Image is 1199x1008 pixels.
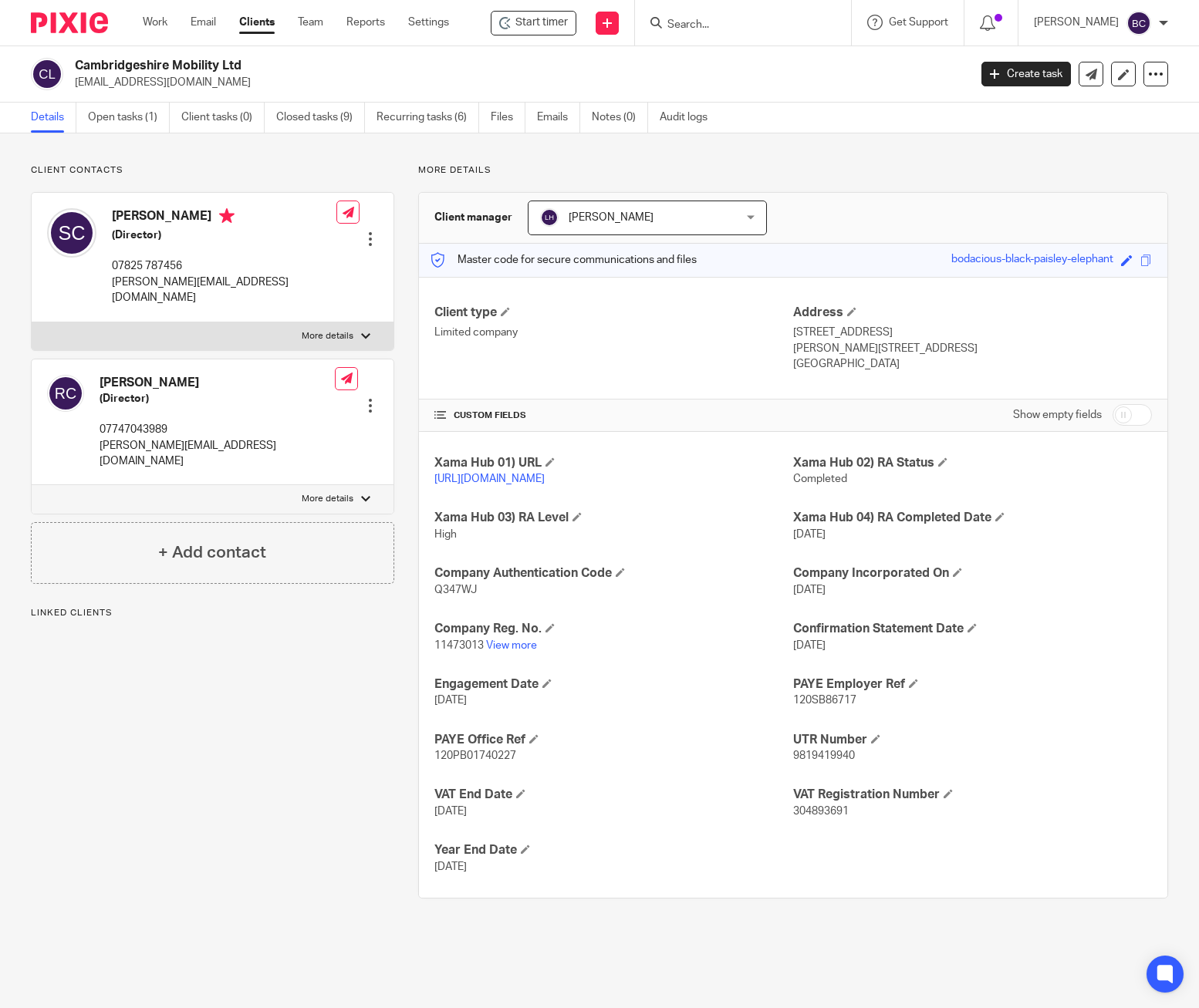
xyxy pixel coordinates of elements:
[31,58,63,90] img: svg%3E
[434,455,793,471] h4: Xama Hub 01) URL
[793,676,1152,693] h4: PAYE Employer Ref
[239,15,275,30] a: Clients
[434,585,477,595] span: Q347WJ
[143,15,167,30] a: Work
[346,15,385,30] a: Reports
[158,541,266,565] h4: + Add contact
[793,695,856,706] span: 120SB86717
[793,806,849,817] span: 304893691
[793,510,1152,526] h4: Xama Hub 04) RA Completed Date
[666,19,805,32] input: Search
[434,640,484,651] span: 11473013
[31,164,394,177] p: Client contacts
[793,325,1152,340] p: [STREET_ADDRESS]
[47,375,84,412] img: svg%3E
[75,75,958,90] p: [EMAIL_ADDRESS][DOMAIN_NAME]
[793,341,1152,356] p: [PERSON_NAME][STREET_ADDRESS]
[418,164,1168,177] p: More details
[112,228,336,243] h5: (Director)
[793,356,1152,372] p: [GEOGRAPHIC_DATA]
[31,607,394,619] p: Linked clients
[112,208,336,228] h4: [PERSON_NAME]
[434,806,467,817] span: [DATE]
[889,17,948,28] span: Get Support
[434,410,793,422] h4: CUSTOM FIELDS
[181,103,265,133] a: Client tasks (0)
[100,375,335,391] h4: [PERSON_NAME]
[434,305,793,321] h4: Client type
[569,212,654,223] span: [PERSON_NAME]
[100,438,335,470] p: [PERSON_NAME][EMAIL_ADDRESS][DOMAIN_NAME]
[1013,407,1102,423] label: Show empty fields
[434,510,793,526] h4: Xama Hub 03) RA Level
[434,861,467,872] span: [DATE]
[793,529,826,540] span: [DATE]
[434,695,467,706] span: [DATE]
[981,62,1071,86] a: Create task
[434,621,793,637] h4: Company Reg. No.
[112,258,336,274] p: 07825 787456
[112,275,336,306] p: [PERSON_NAME][EMAIL_ADDRESS][DOMAIN_NAME]
[793,787,1152,803] h4: VAT Registration Number
[793,750,855,761] span: 9819419940
[302,330,353,342] p: More details
[31,12,108,33] img: Pixie
[431,252,697,268] p: Master code for secure communications and files
[540,208,559,227] img: svg%3E
[75,58,782,74] h2: Cambridgeshire Mobility Ltd
[592,103,648,133] a: Notes (0)
[486,640,537,651] a: View more
[793,305,1152,321] h4: Address
[434,474,545,484] a: [URL][DOMAIN_NAME]
[793,474,847,484] span: Completed
[793,455,1152,471] h4: Xama Hub 02) RA Status
[219,208,235,224] i: Primary
[298,15,323,30] a: Team
[793,640,826,651] span: [DATE]
[515,15,568,31] span: Start timer
[434,787,793,803] h4: VAT End Date
[276,103,365,133] a: Closed tasks (9)
[434,325,793,340] p: Limited company
[793,621,1152,637] h4: Confirmation Statement Date
[793,565,1152,582] h4: Company Incorporated On
[191,15,216,30] a: Email
[408,15,449,30] a: Settings
[537,103,580,133] a: Emails
[434,565,793,582] h4: Company Authentication Code
[491,11,576,35] div: Cambridgeshire Mobility Ltd
[434,750,516,761] span: 120PB01740227
[434,676,793,693] h4: Engagement Date
[100,391,335,406] h5: (Director)
[1034,15,1119,30] p: [PERSON_NAME]
[793,732,1152,748] h4: UTR Number
[491,103,525,133] a: Files
[951,251,1113,269] div: bodacious-black-paisley-elephant
[88,103,170,133] a: Open tasks (1)
[31,103,76,133] a: Details
[434,529,457,540] span: High
[100,422,335,437] p: 07747043989
[434,732,793,748] h4: PAYE Office Ref
[302,493,353,505] p: More details
[793,585,826,595] span: [DATE]
[1126,11,1151,35] img: svg%3E
[377,103,479,133] a: Recurring tasks (6)
[434,210,512,225] h3: Client manager
[660,103,719,133] a: Audit logs
[434,842,793,858] h4: Year End Date
[47,208,96,258] img: svg%3E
